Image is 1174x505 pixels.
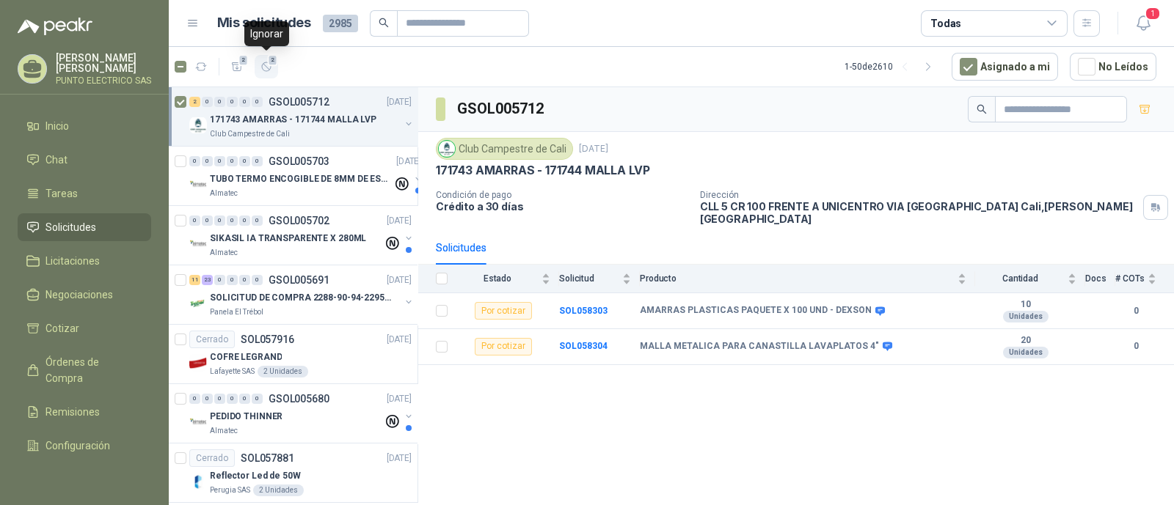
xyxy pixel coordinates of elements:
div: 0 [252,97,263,107]
span: Producto [640,273,955,284]
span: 2 [268,54,278,66]
p: [DATE] [387,392,412,406]
div: 0 [252,275,263,285]
a: 0 0 0 0 0 0 GSOL005703[DATE] Company LogoTUBO TERMO ENCOGIBLE DE 8MM DE ESPESOR X 5CMSAlmatec [189,152,424,199]
span: 2 [238,54,249,66]
p: Condición de pago [436,190,688,200]
p: [DATE] [387,333,412,347]
a: Manuales y ayuda [18,465,151,493]
th: # COTs [1115,265,1174,293]
p: [DATE] [387,95,412,109]
a: 0 0 0 0 0 0 GSOL005702[DATE] Company LogoSIKASIL IA TRANSPARENTE X 280MLAlmatec [189,212,415,259]
div: 0 [202,97,213,107]
img: Logo peakr [18,18,92,35]
button: 2 [225,55,249,78]
div: Por cotizar [475,338,532,355]
p: Panela El Trébol [210,306,263,318]
div: Todas [930,15,961,32]
p: [DATE] [387,273,412,287]
img: Company Logo [189,176,207,193]
div: Club Campestre de Cali [436,138,573,160]
p: 171743 AMARRAS - 171744 MALLA LVP [210,113,376,127]
img: Company Logo [189,235,207,253]
div: 0 [227,215,238,226]
p: SIKASIL IA TRANSPARENTE X 280ML [210,232,366,246]
b: 20 [975,335,1076,347]
img: Company Logo [189,295,207,312]
p: PUNTO ELECTRICO SAS [56,76,151,85]
div: 0 [227,97,238,107]
span: Negociaciones [45,287,113,303]
a: Negociaciones [18,281,151,309]
a: Solicitudes [18,213,151,241]
img: Company Logo [189,117,207,134]
span: Inicio [45,118,69,134]
p: GSOL005691 [269,275,329,285]
p: [DATE] [387,214,412,228]
h3: GSOL005712 [457,97,546,120]
span: Solicitud [559,273,619,284]
button: Asignado a mi [952,53,1058,81]
div: 0 [227,156,238,166]
span: search [379,18,389,28]
img: Company Logo [189,354,207,372]
div: Ignorar [244,21,289,46]
p: GSOL005680 [269,394,329,404]
img: Company Logo [189,413,207,431]
div: 0 [214,97,225,107]
p: 171743 AMARRAS - 171744 MALLA LVP [436,163,650,178]
div: Cerrado [189,449,235,467]
div: Unidades [1003,311,1049,322]
p: GSOL005702 [269,215,329,226]
b: SOL058303 [559,306,608,316]
div: 2 Unidades [258,366,308,377]
div: 0 [239,215,250,226]
img: Company Logo [189,473,207,490]
a: CerradoSOL057916[DATE] Company LogoCOFRE LEGRANDLafayette SAS2 Unidades [169,325,418,384]
p: [PERSON_NAME] [PERSON_NAME] [56,53,151,73]
p: Lafayette SAS [210,366,255,377]
span: Remisiones [45,404,100,420]
img: Company Logo [439,141,455,157]
p: Crédito a 30 días [436,200,688,213]
span: 2985 [323,15,358,32]
th: Docs [1085,265,1115,293]
p: TUBO TERMO ENCOGIBLE DE 8MM DE ESPESOR X 5CMS [210,172,393,186]
p: Club Campestre de Cali [210,128,290,140]
span: Licitaciones [45,253,100,269]
div: 11 [189,275,200,285]
p: [DATE] [396,155,421,169]
div: 0 [252,394,263,404]
p: SOLICITUD DE COMPRA 2288-90-94-2295-96-2301-02-04 [210,291,393,305]
button: 1 [1130,10,1156,37]
p: [DATE] [387,451,412,465]
div: 0 [252,156,263,166]
p: Almatec [210,425,238,437]
th: Solicitud [559,265,640,293]
span: Estado [456,273,539,284]
div: 23 [202,275,213,285]
p: SOL057881 [241,453,294,463]
span: Tareas [45,185,78,202]
b: 0 [1115,304,1156,318]
div: 0 [227,394,238,404]
p: SOL057916 [241,334,294,344]
a: Remisiones [18,398,151,426]
div: 0 [189,215,200,226]
a: 11 23 0 0 0 0 GSOL005691[DATE] Company LogoSOLICITUD DE COMPRA 2288-90-94-2295-96-2301-02-04Panel... [189,271,415,318]
p: Dirección [700,190,1137,200]
div: 0 [202,394,213,404]
a: Tareas [18,180,151,207]
div: Cerrado [189,331,235,348]
b: 0 [1115,339,1156,353]
div: 0 [239,97,250,107]
th: Producto [640,265,975,293]
a: Licitaciones [18,247,151,275]
div: 1 - 50 de 2610 [845,55,940,78]
a: SOL058304 [559,341,608,351]
div: 0 [239,394,250,404]
div: 0 [239,156,250,166]
button: No Leídos [1070,53,1156,81]
span: 1 [1145,7,1161,21]
div: 0 [202,156,213,166]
